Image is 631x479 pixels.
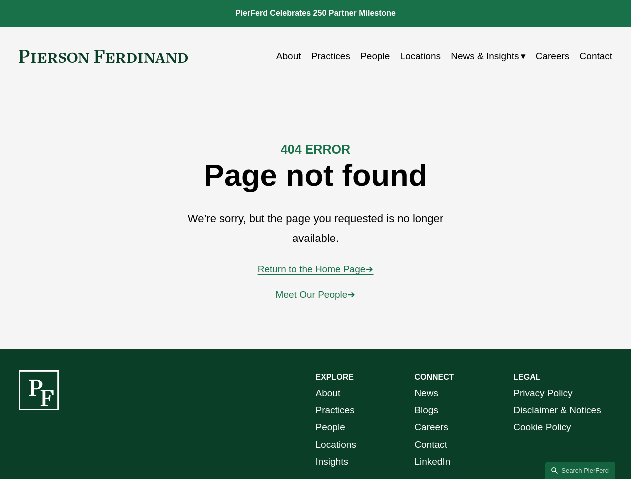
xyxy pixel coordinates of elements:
[580,47,613,66] a: Contact
[316,402,355,419] a: Practices
[513,373,540,381] strong: LEGAL
[414,453,450,470] a: LinkedIn
[316,373,354,381] strong: EXPLORE
[118,158,514,193] h1: Page not found
[316,436,356,453] a: Locations
[536,47,570,66] a: Careers
[414,436,447,453] a: Contact
[281,142,350,156] strong: 404 ERROR
[513,402,601,419] a: Disclaimer & Notices
[414,419,448,436] a: Careers
[545,462,615,479] a: Search this site
[360,47,390,66] a: People
[451,48,519,65] span: News & Insights
[347,289,355,300] span: ➔
[311,47,350,66] a: Practices
[316,419,345,436] a: People
[513,385,572,402] a: Privacy Policy
[414,402,438,419] a: Blogs
[316,385,341,402] a: About
[276,47,301,66] a: About
[414,373,454,381] strong: CONNECT
[513,419,571,436] a: Cookie Policy
[400,47,441,66] a: Locations
[258,264,374,274] a: Return to the Home Page➔
[414,385,438,402] a: News
[451,47,525,66] a: folder dropdown
[167,209,464,248] p: We’re sorry, but the page you requested is no longer available.
[365,264,373,274] span: ➔
[316,453,349,470] a: Insights
[276,289,356,300] a: Meet Our People➔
